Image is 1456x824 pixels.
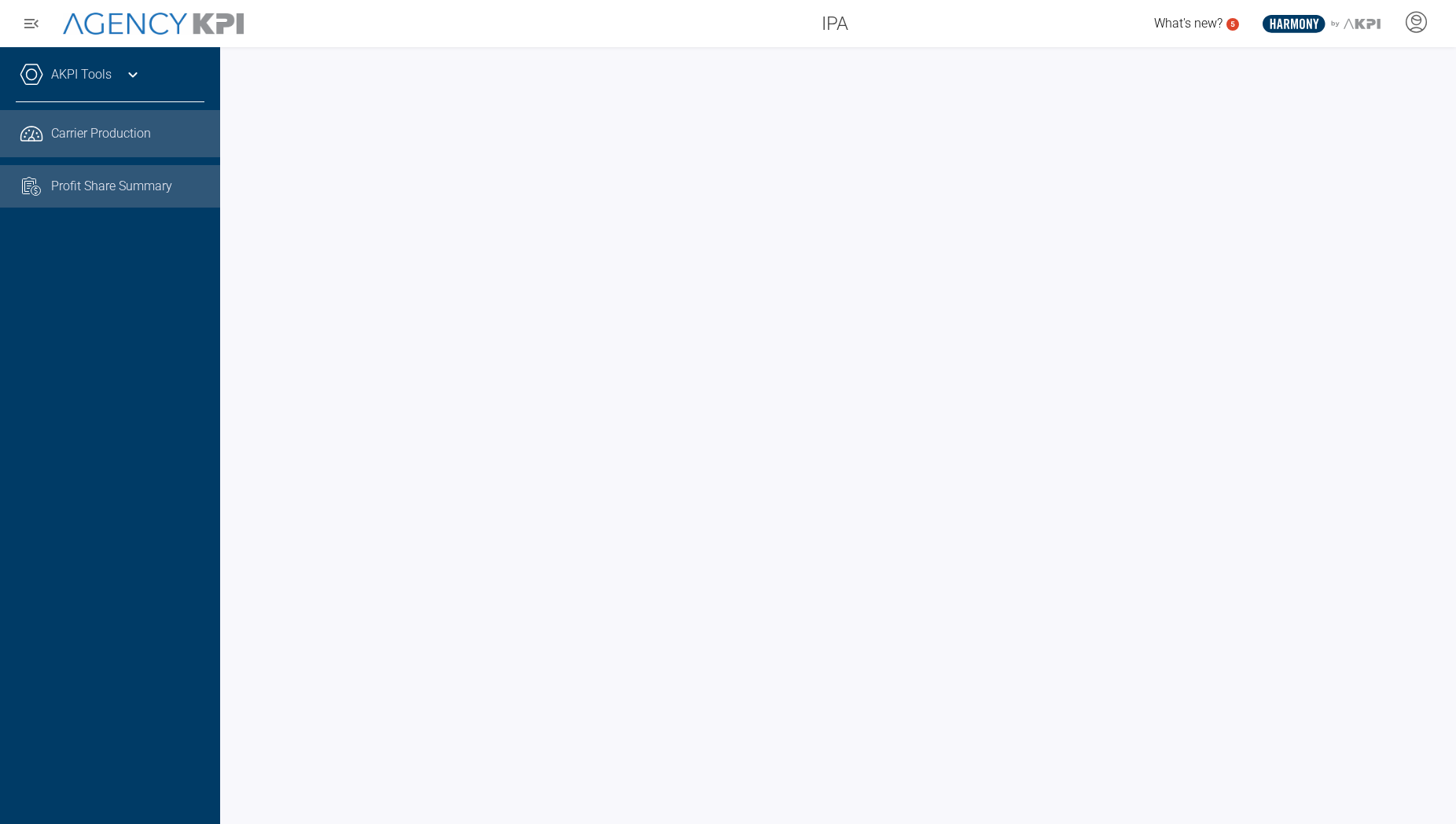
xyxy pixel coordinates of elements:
a: 5 [1226,18,1239,31]
span: Carrier Production [51,124,151,143]
span: Profit Share Summary [51,177,172,196]
a: AKPI Tools [51,65,112,84]
text: 5 [1230,20,1235,28]
span: IPA [822,9,848,38]
img: AgencyKPI [63,13,244,35]
span: What's new? [1154,16,1223,31]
